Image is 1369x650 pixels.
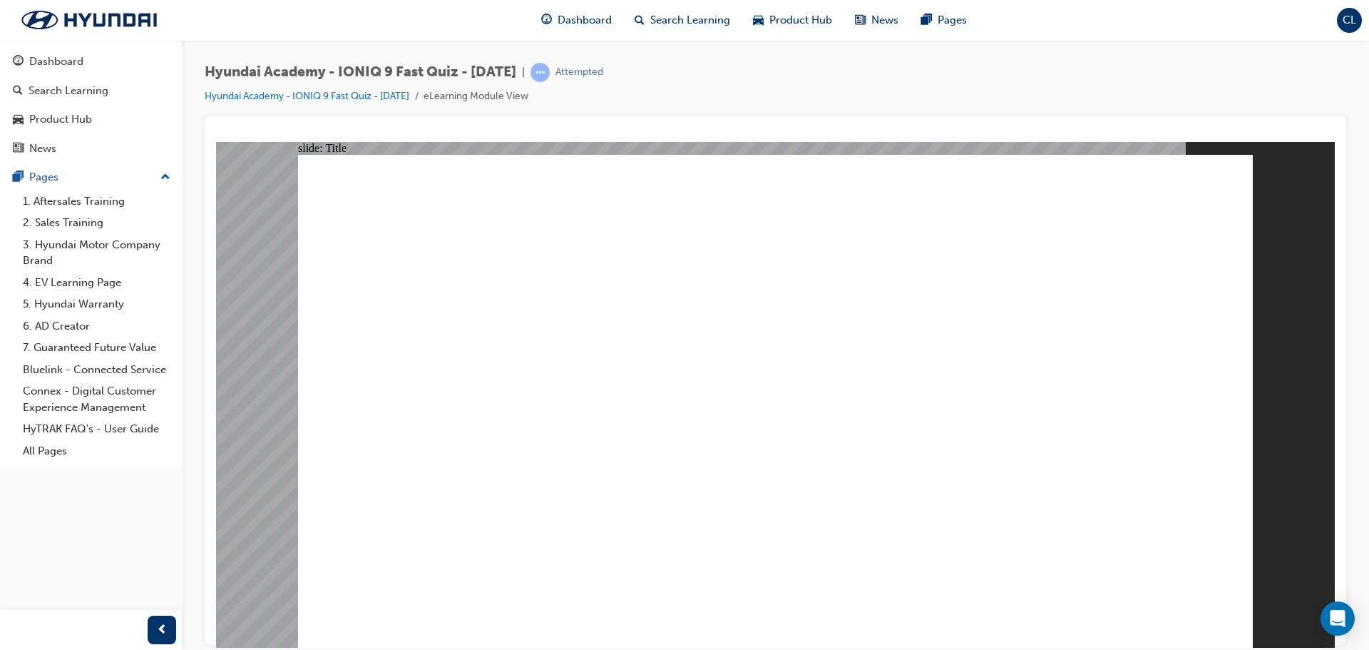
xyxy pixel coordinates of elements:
[13,85,23,98] span: search-icon
[29,83,108,99] div: Search Learning
[29,54,83,70] div: Dashboard
[29,111,92,128] div: Product Hub
[205,64,516,81] span: Hyundai Academy - IONIQ 9 Fast Quiz - [DATE]
[160,168,170,187] span: up-icon
[13,171,24,184] span: pages-icon
[6,106,176,133] a: Product Hub
[871,12,898,29] span: News
[753,11,764,29] span: car-icon
[1343,12,1356,29] span: CL
[13,113,24,126] span: car-icon
[29,141,56,157] div: News
[855,11,866,29] span: news-icon
[6,46,176,164] button: DashboardSearch LearningProduct HubNews
[742,6,844,35] a: car-iconProduct Hub
[17,315,176,337] a: 6. AD Creator
[530,6,623,35] a: guage-iconDashboard
[17,359,176,381] a: Bluelink - Connected Service
[1337,8,1362,33] button: CL
[938,12,967,29] span: Pages
[635,11,645,29] span: search-icon
[555,66,603,79] div: Attempted
[157,621,168,639] span: prev-icon
[6,78,176,104] a: Search Learning
[7,5,171,35] img: Trak
[17,212,176,234] a: 2. Sales Training
[910,6,978,35] a: pages-iconPages
[17,440,176,462] a: All Pages
[17,418,176,440] a: HyTRAK FAQ's - User Guide
[205,90,409,102] a: Hyundai Academy - IONIQ 9 Fast Quiz - [DATE]
[1321,601,1355,636] div: Open Intercom Messenger
[650,12,730,29] span: Search Learning
[17,234,176,272] a: 3. Hyundai Motor Company Brand
[17,191,176,213] a: 1. Aftersales Training
[13,143,24,156] span: news-icon
[844,6,910,35] a: news-iconNews
[17,272,176,294] a: 4. EV Learning Page
[921,11,932,29] span: pages-icon
[424,88,528,105] li: eLearning Module View
[17,337,176,359] a: 7. Guaranteed Future Value
[13,56,24,68] span: guage-icon
[6,49,176,75] a: Dashboard
[541,11,552,29] span: guage-icon
[17,380,176,418] a: Connex - Digital Customer Experience Management
[530,63,550,82] span: learningRecordVerb_ATTEMPT-icon
[6,136,176,162] a: News
[623,6,742,35] a: search-iconSearch Learning
[17,293,176,315] a: 5. Hyundai Warranty
[769,12,832,29] span: Product Hub
[6,164,176,191] button: Pages
[522,64,525,81] span: |
[29,169,58,186] div: Pages
[558,12,612,29] span: Dashboard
